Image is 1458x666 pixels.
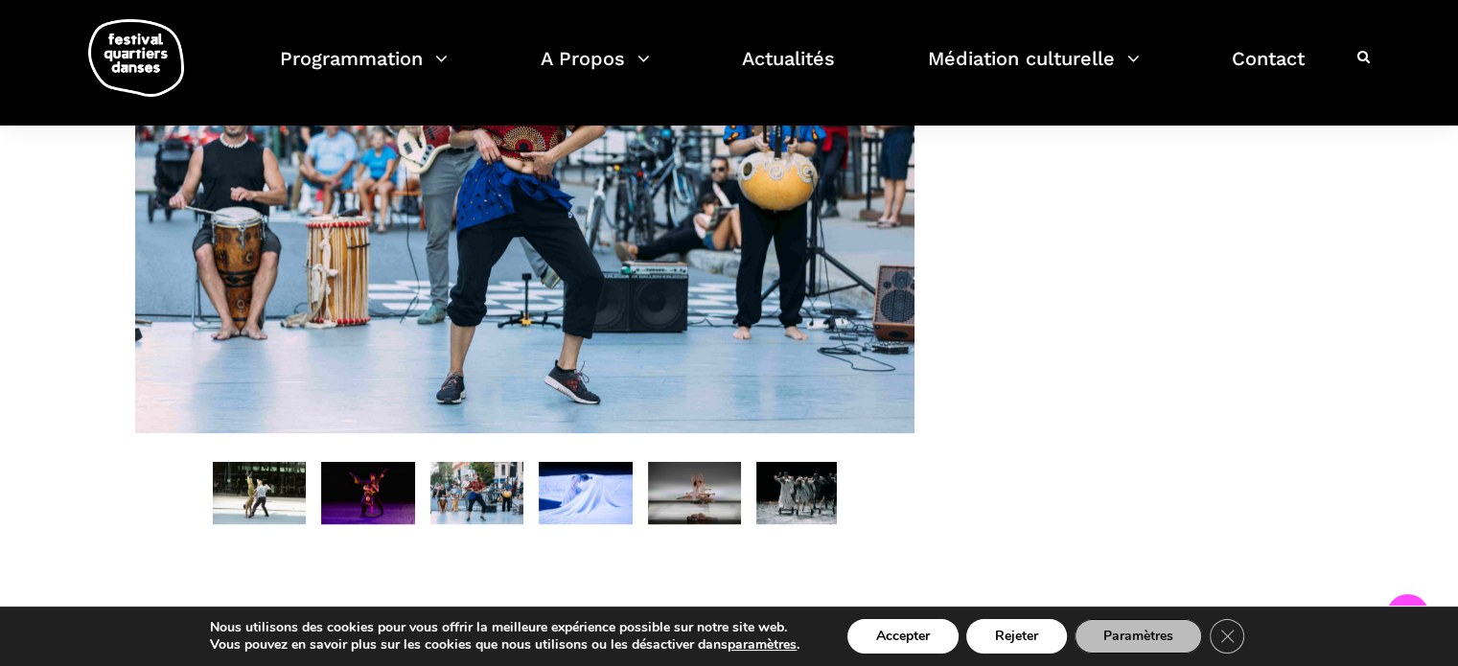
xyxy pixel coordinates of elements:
[728,636,797,654] button: paramètres
[648,462,742,524] img: Malandain Ballet Biarritz | Focus Basque
[1210,619,1244,654] button: Close GDPR Cookie Banner
[88,19,184,97] img: logo-fqd-med
[1232,42,1305,99] a: Contact
[928,42,1140,99] a: Médiation culturelle
[539,462,633,524] img: Margie Gillis Dance Foundation
[847,619,959,654] button: Accepter
[742,42,835,99] a: Actualités
[756,462,850,524] img: cie. toula limnaios
[321,462,415,524] img: Focus Cia De Dança | Alex Neoral
[280,42,448,99] a: Programmation
[210,636,799,654] p: Vous pouvez en savoir plus sur les cookies que nous utilisons ou les désactiver dans .
[966,619,1067,654] button: Rejeter
[430,462,524,524] img: Taafé Fanga | Estelle Lavoie
[541,42,650,99] a: A Propos
[213,462,307,524] img: OSA+MUJIKA | Focus Basque
[1075,619,1202,654] button: Paramètres
[210,619,799,636] p: Nous utilisons des cookies pour vous offrir la meilleure expérience possible sur notre site web.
